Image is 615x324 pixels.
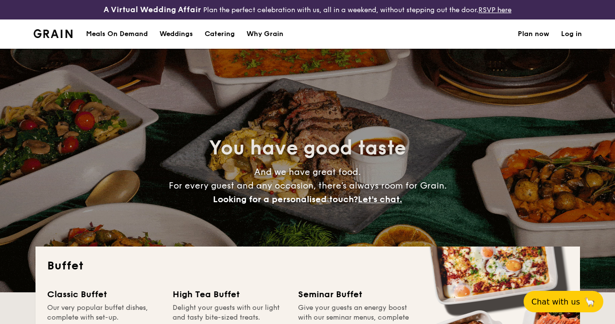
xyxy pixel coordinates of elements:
div: High Tea Buffet [173,287,286,301]
a: Meals On Demand [80,19,154,49]
div: Meals On Demand [86,19,148,49]
a: Why Grain [241,19,289,49]
div: Why Grain [246,19,283,49]
span: 🦙 [584,296,596,307]
a: RSVP here [478,6,511,14]
span: Looking for a personalised touch? [213,194,358,205]
a: Plan now [518,19,549,49]
div: Plan the perfect celebration with us, all in a weekend, without stepping out the door. [103,4,512,16]
span: Chat with us [531,297,580,306]
h2: Buffet [47,258,568,274]
button: Chat with us🦙 [524,291,603,312]
h1: Catering [205,19,235,49]
h4: A Virtual Wedding Affair [104,4,201,16]
img: Grain [34,29,73,38]
a: Log in [561,19,582,49]
span: And we have great food. For every guest and any occasion, there’s always room for Grain. [169,167,447,205]
span: You have good taste [209,136,406,160]
div: Weddings [159,19,193,49]
a: Logotype [34,29,73,38]
span: Let's chat. [358,194,402,205]
div: Seminar Buffet [298,287,412,301]
div: Classic Buffet [47,287,161,301]
a: Weddings [154,19,199,49]
a: Catering [199,19,241,49]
